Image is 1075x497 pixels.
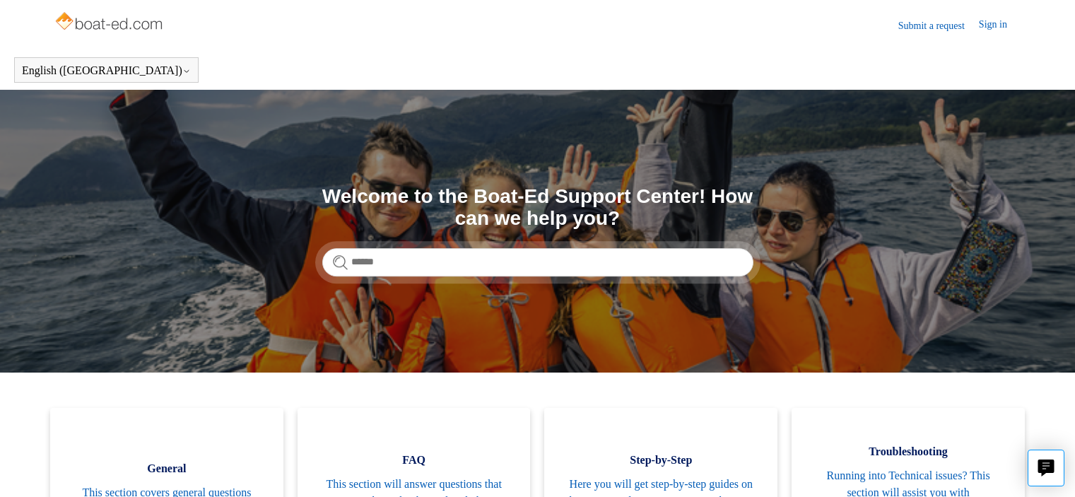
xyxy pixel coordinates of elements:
span: Step-by-Step [565,452,756,469]
a: Submit a request [898,18,979,33]
img: Boat-Ed Help Center home page [54,8,166,37]
span: Troubleshooting [813,443,1004,460]
a: Sign in [979,17,1021,34]
button: Live chat [1028,450,1064,486]
button: English ([GEOGRAPHIC_DATA]) [22,64,191,77]
h1: Welcome to the Boat-Ed Support Center! How can we help you? [322,186,753,230]
input: Search [322,248,753,276]
span: General [71,460,262,477]
span: FAQ [319,452,510,469]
